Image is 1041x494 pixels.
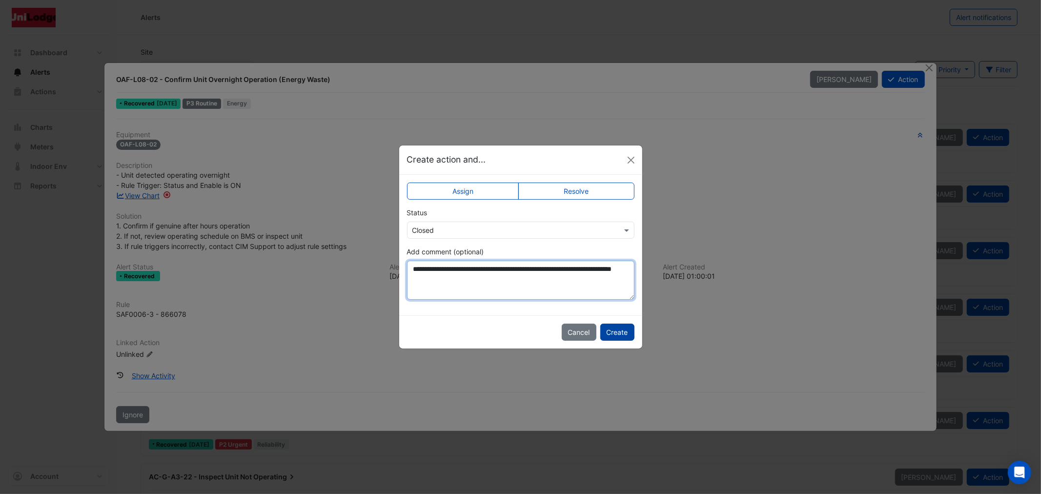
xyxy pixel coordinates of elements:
[562,324,596,341] button: Cancel
[624,153,638,167] button: Close
[1008,461,1031,484] div: Open Intercom Messenger
[407,247,484,257] label: Add comment (optional)
[407,207,428,218] label: Status
[518,183,634,200] label: Resolve
[600,324,634,341] button: Create
[407,183,519,200] label: Assign
[407,153,486,166] h5: Create action and...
